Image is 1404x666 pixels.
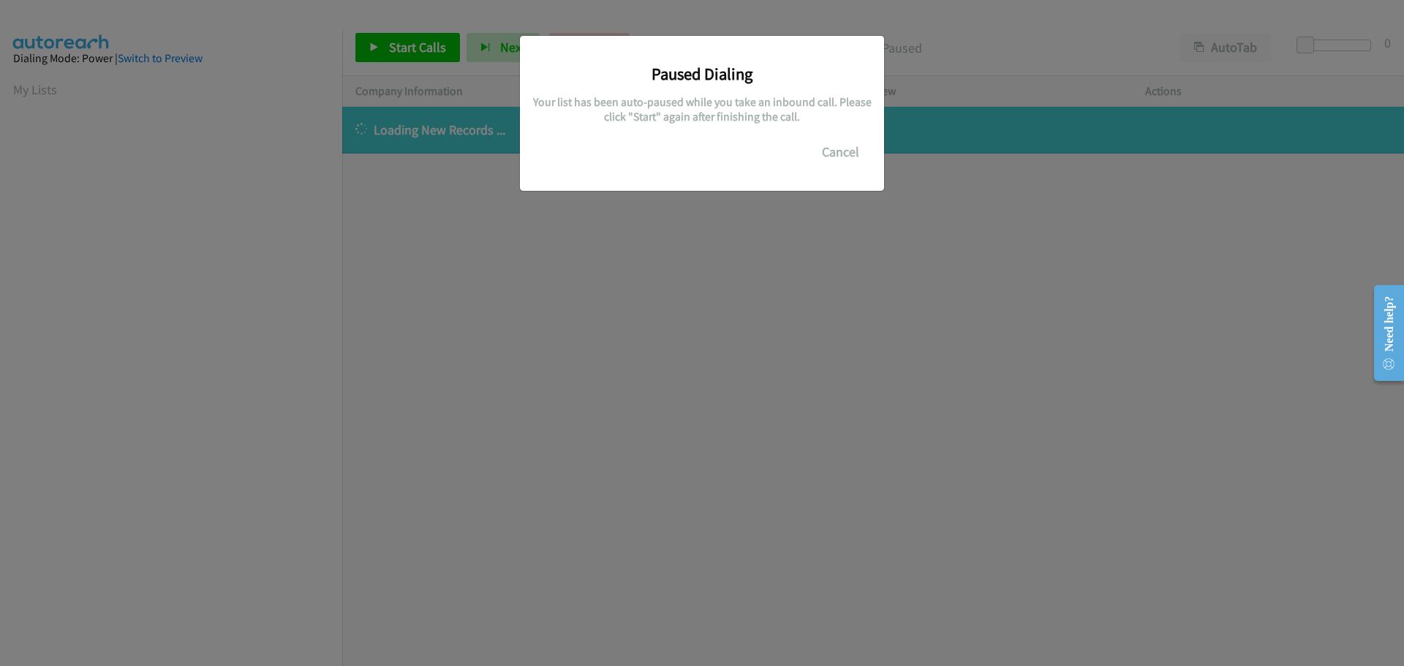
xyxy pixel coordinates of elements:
[808,137,873,167] button: Cancel
[531,64,873,84] h3: Paused Dialing
[531,95,873,124] h5: Your list has been auto-paused while you take an inbound call. Please click "Start" again after f...
[1362,275,1404,391] iframe: Resource Center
